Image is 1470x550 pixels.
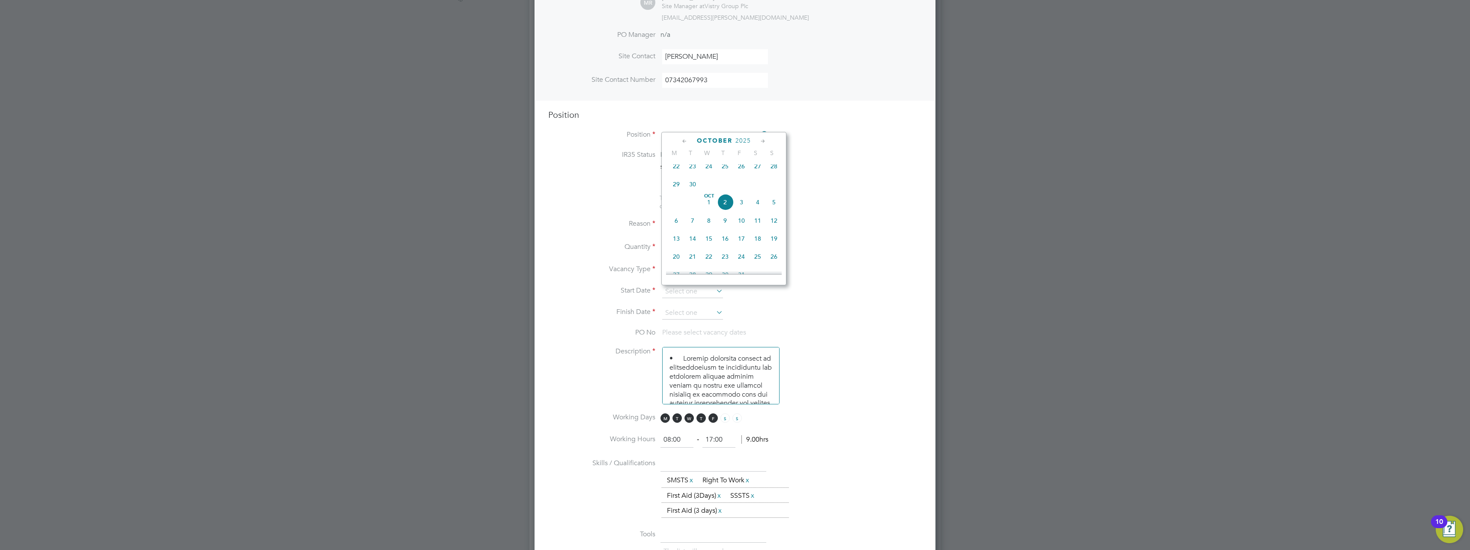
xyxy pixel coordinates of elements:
[548,30,655,39] label: PO Manager
[548,109,922,120] h3: Position
[548,413,655,422] label: Working Days
[548,130,655,139] label: Position
[548,286,655,295] label: Start Date
[1435,522,1443,533] div: 10
[750,230,766,247] span: 18
[701,266,717,283] span: 29
[668,212,684,229] span: 6
[666,149,682,157] span: M
[750,248,766,265] span: 25
[766,212,782,229] span: 12
[696,413,706,423] span: T
[733,230,750,247] span: 17
[548,530,655,539] label: Tools
[731,149,747,157] span: F
[701,158,717,174] span: 24
[663,490,726,502] li: First Aid (3Days)
[662,14,809,21] span: [EMAIL_ADDRESS][PERSON_NAME][DOMAIN_NAME]
[660,413,670,423] span: M
[548,459,655,468] label: Skills / Qualifications
[717,505,723,516] a: x
[750,490,756,501] a: x
[766,248,782,265] span: 26
[733,266,750,283] span: 31
[697,137,732,144] span: October
[717,212,733,229] span: 9
[684,266,701,283] span: 28
[717,194,733,210] span: 2
[660,30,670,39] span: n/a
[548,265,655,274] label: Vacancy Type
[662,307,723,320] input: Select one
[733,212,750,229] span: 10
[733,158,750,174] span: 26
[741,435,768,444] span: 9.00hrs
[660,150,694,158] span: Inside IR35
[662,129,768,142] input: Search for...
[717,158,733,174] span: 25
[662,2,705,10] span: Site Manager at
[701,194,717,198] span: Oct
[717,248,733,265] span: 23
[750,212,766,229] span: 11
[720,413,730,423] span: S
[764,149,780,157] span: S
[663,505,726,517] li: First Aid (3 days)
[766,194,782,210] span: 5
[732,413,742,423] span: S
[684,158,701,174] span: 23
[684,230,701,247] span: 14
[701,194,717,210] span: 1
[660,194,775,209] span: The status determination for this position can be updated after creating the vacancy
[548,435,655,444] label: Working Hours
[662,2,748,10] div: Vistry Group Plc
[699,149,715,157] span: W
[660,164,739,170] strong: Status Determination Statement
[672,413,682,423] span: T
[727,490,759,502] li: SSSTS
[715,149,731,157] span: T
[548,347,655,356] label: Description
[662,285,723,298] input: Select one
[548,75,655,84] label: Site Contact Number
[695,435,701,444] span: ‐
[702,432,735,448] input: 17:00
[668,266,684,283] span: 27
[668,176,684,192] span: 29
[708,413,718,423] span: F
[750,194,766,210] span: 4
[766,158,782,174] span: 28
[733,194,750,210] span: 3
[684,176,701,192] span: 30
[684,212,701,229] span: 7
[744,475,750,486] a: x
[668,248,684,265] span: 20
[766,230,782,247] span: 19
[701,212,717,229] span: 8
[668,230,684,247] span: 13
[717,230,733,247] span: 16
[660,432,693,448] input: 08:00
[663,475,698,486] li: SMSTS
[548,52,655,61] label: Site Contact
[668,158,684,174] span: 22
[548,308,655,317] label: Finish Date
[548,242,655,251] label: Quantity
[548,150,655,159] label: IR35 Status
[1436,516,1463,543] button: Open Resource Center, 10 new notifications
[548,219,655,228] label: Reason
[684,248,701,265] span: 21
[716,490,722,501] a: x
[701,248,717,265] span: 22
[735,137,751,144] span: 2025
[682,149,699,157] span: T
[717,266,733,283] span: 30
[750,158,766,174] span: 27
[733,248,750,265] span: 24
[684,413,694,423] span: W
[688,475,694,486] a: x
[548,328,655,337] label: PO No
[747,149,764,157] span: S
[701,230,717,247] span: 15
[699,475,754,486] li: Right To Work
